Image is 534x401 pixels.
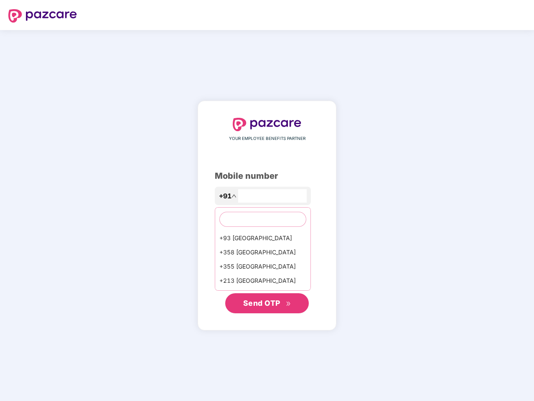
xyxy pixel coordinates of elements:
div: +355 [GEOGRAPHIC_DATA] [215,259,310,274]
button: Send OTPdouble-right [225,293,309,313]
span: YOUR EMPLOYEE BENEFITS PARTNER [229,135,305,142]
div: +213 [GEOGRAPHIC_DATA] [215,274,310,288]
img: logo [8,9,77,23]
span: +91 [219,191,231,201]
span: double-right [286,301,291,307]
span: Send OTP [243,299,280,307]
span: up [231,193,236,198]
div: +358 [GEOGRAPHIC_DATA] [215,245,310,259]
img: logo [233,118,301,131]
div: +93 [GEOGRAPHIC_DATA] [215,231,310,245]
div: +1684 AmericanSamoa [215,288,310,302]
div: Mobile number [215,170,319,183]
